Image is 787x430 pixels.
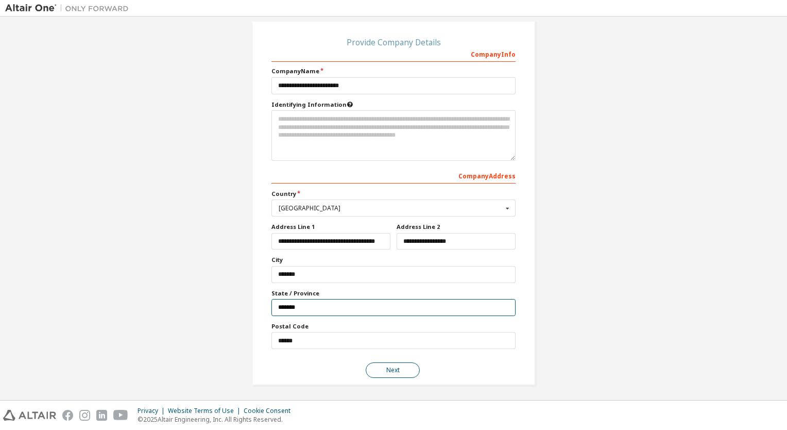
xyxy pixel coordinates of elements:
[244,407,297,415] div: Cookie Consent
[271,289,516,297] label: State / Province
[271,322,516,330] label: Postal Code
[271,190,516,198] label: Country
[366,362,420,378] button: Next
[271,39,516,45] div: Provide Company Details
[271,101,516,109] label: Please provide any information that will help our support team identify your company. Email and n...
[138,415,297,424] p: © 2025 Altair Engineering, Inc. All Rights Reserved.
[279,205,503,211] div: [GEOGRAPHIC_DATA]
[79,410,90,421] img: instagram.svg
[5,3,134,13] img: Altair One
[271,167,516,184] div: Company Address
[96,410,107,421] img: linkedin.svg
[397,223,516,231] label: Address Line 2
[113,410,128,421] img: youtube.svg
[271,67,516,75] label: Company Name
[62,410,73,421] img: facebook.svg
[168,407,244,415] div: Website Terms of Use
[3,410,56,421] img: altair_logo.svg
[138,407,168,415] div: Privacy
[271,256,516,264] label: City
[271,223,390,231] label: Address Line 1
[271,45,516,62] div: Company Info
